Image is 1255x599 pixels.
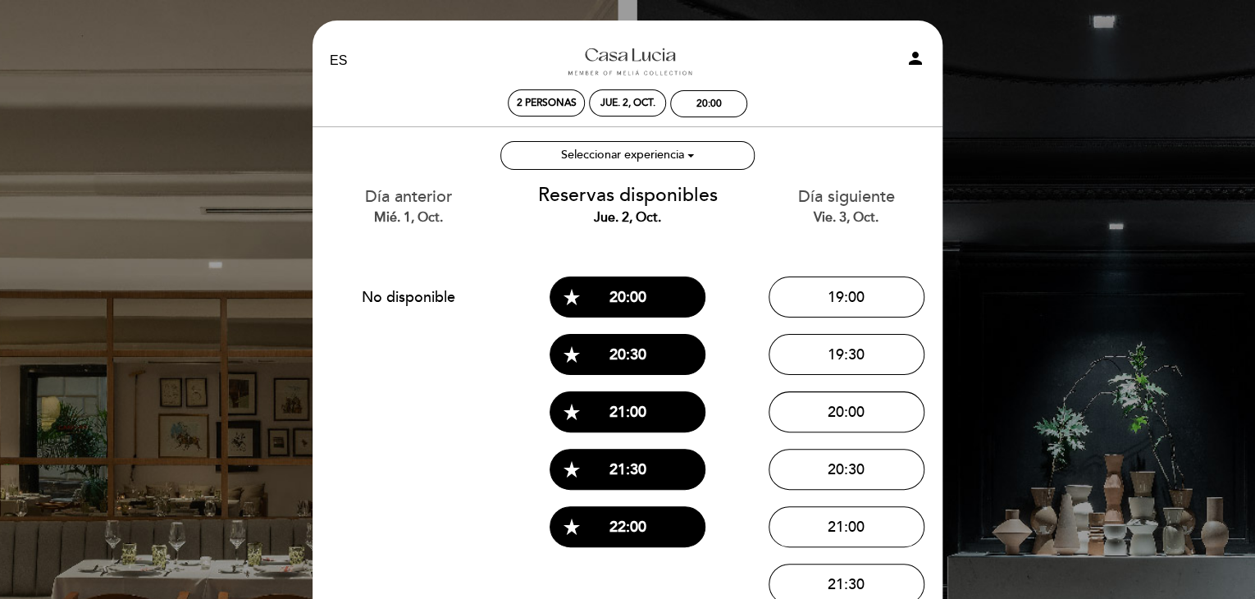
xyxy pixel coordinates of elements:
[531,208,725,227] div: jue. 2, oct.
[331,277,486,318] button: No disponible
[600,97,655,109] div: jue. 2, oct.
[906,48,925,68] i: person
[531,182,725,228] div: Reservas disponibles
[550,391,705,432] button: star_rate21:00
[562,345,582,364] span: star_rate
[500,141,755,170] button: Seleccionar experiencia
[769,277,924,318] button: 19:00
[769,449,924,490] button: 20:30
[562,460,582,479] span: star_rate
[312,185,506,227] div: Día anterior
[562,517,582,537] span: star_rate
[562,402,582,422] span: star_rate
[749,185,943,227] div: Día siguiente
[550,334,705,375] button: star_rate20:30
[525,39,730,84] a: Hotel [GEOGRAPHIC_DATA][DATE]
[562,287,582,307] span: star_rate
[517,97,577,109] span: 2 personas
[906,48,925,74] button: person
[769,334,924,375] button: 19:30
[769,391,924,432] button: 20:00
[550,449,705,490] button: star_rate21:30
[550,277,705,318] button: star_rate20:00
[749,208,943,227] div: vie. 3, oct.
[550,506,705,547] button: star_rate22:00
[696,98,722,110] div: 20:00
[769,506,924,547] button: 21:00
[312,208,506,227] div: mié. 1, oct.
[561,148,684,162] ng-container: Seleccionar experiencia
